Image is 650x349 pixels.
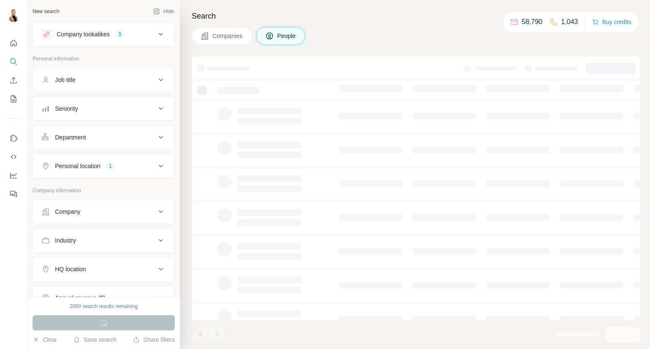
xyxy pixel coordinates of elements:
[147,5,180,18] button: Hide
[33,55,175,63] p: Personal information
[522,17,543,27] p: 58,790
[33,230,174,251] button: Industry
[7,54,20,69] button: Search
[70,303,138,310] div: 2000 search results remaining
[133,335,175,344] button: Share filters
[55,76,75,84] div: Job title
[57,30,110,38] div: Company lookalikes
[561,17,578,27] p: 1,043
[33,288,174,308] button: Annual revenue ($)
[33,156,174,176] button: Personal location1
[55,265,86,273] div: HQ location
[105,162,115,170] div: 1
[7,35,20,51] button: Quick start
[73,335,116,344] button: Save search
[33,259,174,279] button: HQ location
[33,98,174,119] button: Seniority
[55,294,105,302] div: Annual revenue ($)
[115,30,124,38] div: 3
[33,335,57,344] button: Clear
[7,91,20,106] button: My lists
[7,131,20,146] button: Use Surfe on LinkedIn
[192,10,640,22] h4: Search
[7,73,20,88] button: Enrich CSV
[33,70,174,90] button: Job title
[7,8,20,22] img: Avatar
[33,202,174,222] button: Company
[33,187,175,194] p: Company information
[33,24,174,44] button: Company lookalikes3
[212,32,243,40] span: Companies
[55,133,86,142] div: Department
[277,32,297,40] span: People
[55,236,76,245] div: Industry
[592,16,631,28] button: Buy credits
[33,127,174,147] button: Department
[55,162,100,170] div: Personal location
[7,168,20,183] button: Dashboard
[7,186,20,202] button: Feedback
[55,207,80,216] div: Company
[7,149,20,164] button: Use Surfe API
[33,8,59,15] div: New search
[55,104,78,113] div: Seniority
